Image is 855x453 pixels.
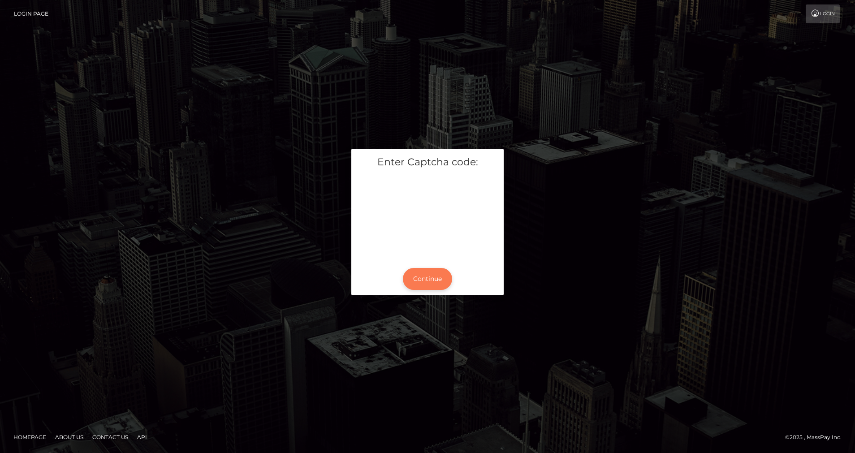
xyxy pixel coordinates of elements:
button: Continue [403,268,452,290]
a: Login [806,4,840,23]
a: About Us [52,430,87,444]
a: API [134,430,151,444]
iframe: mtcaptcha [358,176,497,255]
a: Login Page [14,4,48,23]
h5: Enter Captcha code: [358,155,497,169]
a: Contact Us [89,430,132,444]
div: © 2025 , MassPay Inc. [785,432,848,442]
a: Homepage [10,430,50,444]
